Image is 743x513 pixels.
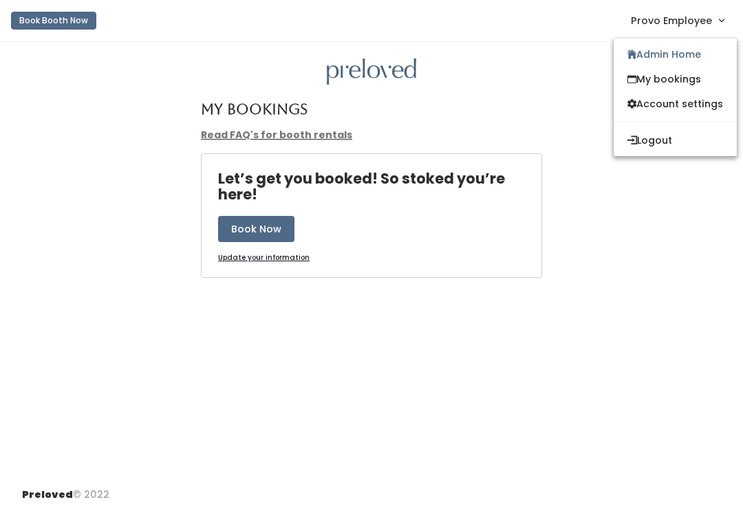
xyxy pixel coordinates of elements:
[218,171,541,202] h4: Let’s get you booked! So stoked you’re here!
[614,91,737,116] a: Account settings
[22,488,73,501] span: Preloved
[201,128,352,142] a: Read FAQ's for booth rentals
[617,6,737,35] a: Provo Employee
[218,253,310,263] a: Update your information
[201,101,308,117] h4: My Bookings
[22,477,109,502] div: © 2022
[614,67,737,91] a: My bookings
[11,12,96,30] button: Book Booth Now
[218,252,310,263] u: Update your information
[614,42,737,67] a: Admin Home
[614,128,737,153] button: Logout
[218,216,294,242] button: Book Now
[631,13,712,28] span: Provo Employee
[11,6,96,36] a: Book Booth Now
[327,58,416,85] img: preloved logo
